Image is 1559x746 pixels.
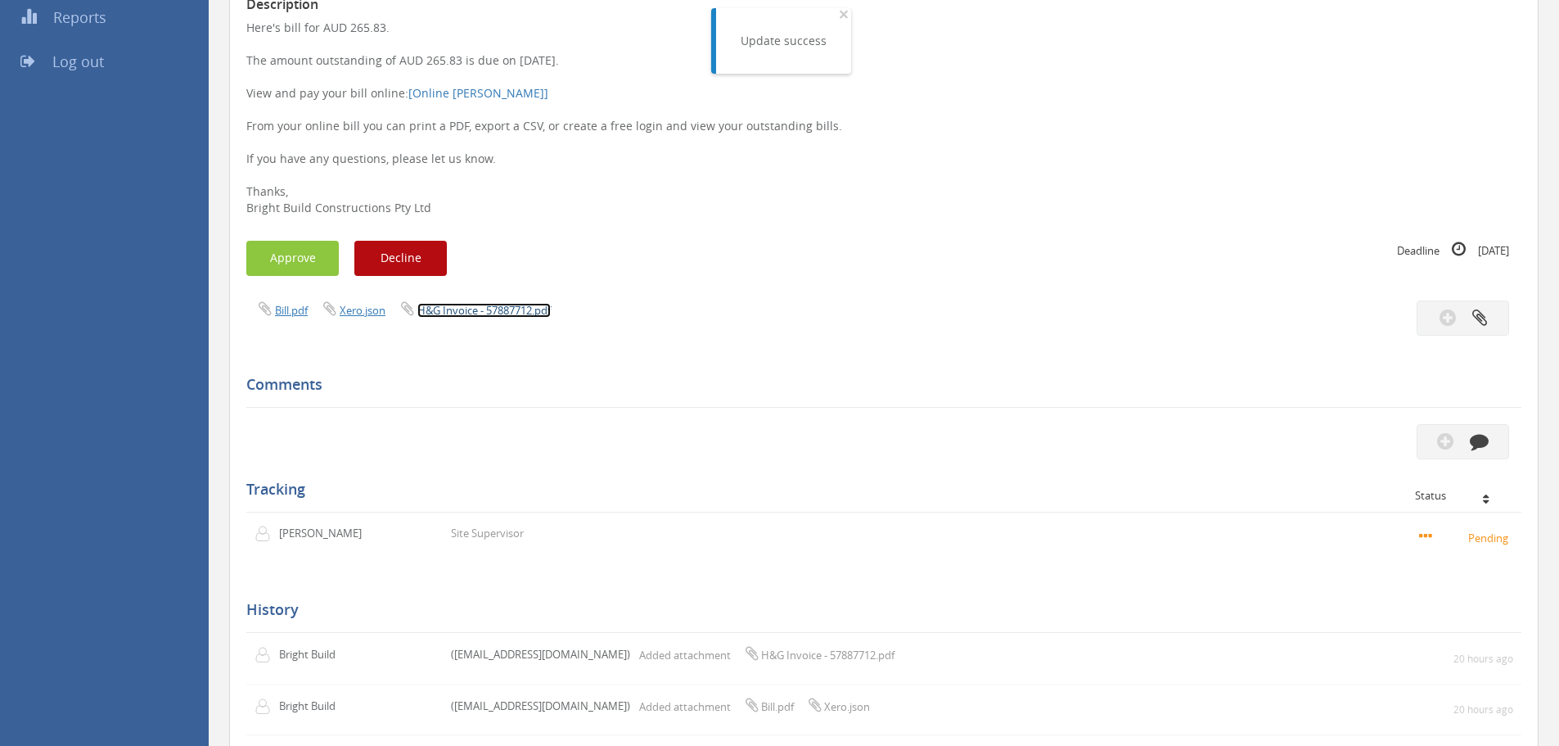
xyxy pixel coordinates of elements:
p: Bright Build [279,647,373,662]
span: H&G Invoice - 57887712.pdf [761,648,894,662]
p: Added attachment [639,645,894,663]
span: × [839,2,849,25]
span: Xero.json [824,699,870,714]
button: Decline [354,241,447,276]
small: Deadline [DATE] [1397,241,1509,259]
p: Here's bill for AUD 265.83. The amount outstanding of AUD 265.83 is due on [DATE]. View and pay y... [246,20,1521,216]
div: Update success [741,33,827,49]
a: Bill.pdf [275,303,308,318]
img: user-icon.png [255,526,279,542]
p: ([EMAIL_ADDRESS][DOMAIN_NAME]) [451,647,630,662]
button: Approve [246,241,339,276]
p: Bright Build [279,699,373,714]
p: ([EMAIL_ADDRESS][DOMAIN_NAME]) [451,699,630,714]
a: Xero.json [340,303,385,318]
img: user-icon.png [255,699,279,715]
span: Reports [53,7,106,27]
small: Pending [1419,528,1513,546]
p: Site Supervisor [451,526,524,541]
h5: Comments [246,377,1509,393]
p: Added attachment [639,697,870,715]
img: user-icon.png [255,647,279,663]
div: Status [1415,490,1509,501]
small: 20 hours ago [1453,703,1513,717]
p: [PERSON_NAME] [279,526,373,541]
h5: History [246,602,1509,618]
span: Bill.pdf [761,699,794,714]
a: [Online [PERSON_NAME]] [408,85,548,101]
a: H&G Invoice - 57887712.pdf [417,303,551,318]
small: 20 hours ago [1453,652,1513,666]
span: Log out [52,52,104,71]
h5: Tracking [246,482,1509,498]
